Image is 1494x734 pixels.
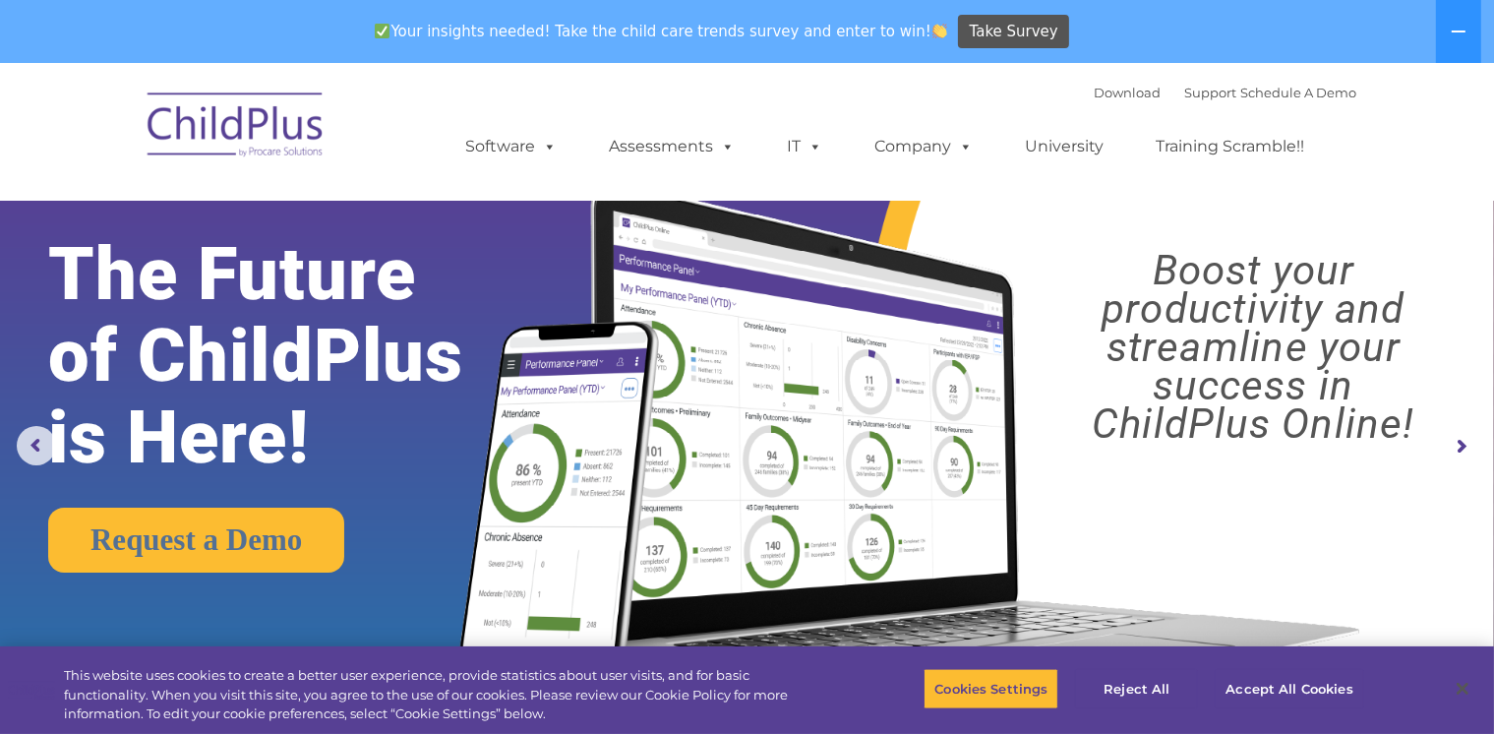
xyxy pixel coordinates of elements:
a: Company [856,127,993,166]
button: Accept All Cookies [1215,668,1363,709]
span: Phone number [273,211,357,225]
a: Download [1095,85,1162,100]
img: 👏 [932,24,947,38]
rs-layer: Boost your productivity and streamline your success in ChildPlus Online! [1032,251,1475,443]
a: Take Survey [958,15,1069,49]
a: Assessments [590,127,755,166]
span: Your insights needed! Take the child care trends survey and enter to win! [367,13,956,51]
a: Training Scramble!! [1137,127,1325,166]
img: ChildPlus by Procare Solutions [138,79,334,177]
button: Close [1441,667,1484,710]
a: Software [447,127,577,166]
font: | [1095,85,1357,100]
a: Schedule A Demo [1241,85,1357,100]
a: Request a Demo [48,508,344,573]
div: This website uses cookies to create a better user experience, provide statistics about user visit... [64,666,821,724]
span: Take Survey [970,15,1058,49]
a: IT [768,127,843,166]
a: Support [1185,85,1237,100]
span: Last name [273,130,333,145]
rs-layer: The Future of ChildPlus is Here! [48,233,525,478]
button: Reject All [1075,668,1198,709]
img: ✅ [375,24,389,38]
a: University [1006,127,1124,166]
button: Cookies Settings [924,668,1058,709]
